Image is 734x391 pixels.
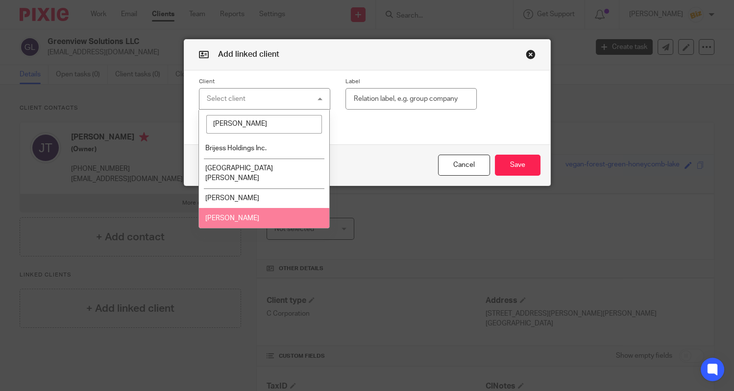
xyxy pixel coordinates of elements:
[345,78,477,86] label: Label
[205,215,259,222] span: [PERSON_NAME]
[199,78,330,86] label: Client
[495,155,540,176] button: Save
[218,50,279,58] span: Add linked client
[205,165,273,182] span: [GEOGRAPHIC_DATA][PERSON_NAME]
[205,145,267,152] span: Brijess Holdings Inc.
[206,115,322,134] input: Search options...
[345,88,477,110] input: Relation label, e.g. group company
[438,155,490,176] button: Cancel
[207,95,245,102] div: Select client
[205,195,259,202] span: [PERSON_NAME]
